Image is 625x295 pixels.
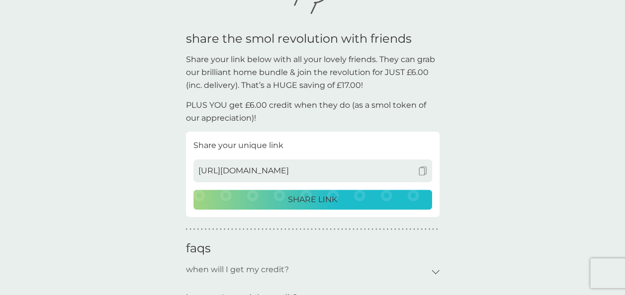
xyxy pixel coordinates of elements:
[197,227,199,232] p: ●
[266,227,268,232] p: ●
[224,227,226,232] p: ●
[292,227,294,232] p: ●
[429,227,431,232] p: ●
[216,227,218,232] p: ●
[186,99,440,124] p: PLUS YOU get £6.00 credit when they do (as a smol token of our appreciation)!
[413,227,415,232] p: ●
[205,227,207,232] p: ●
[398,227,400,232] p: ●
[357,227,358,232] p: ●
[193,190,432,210] button: SHARE LINK
[406,227,408,232] p: ●
[315,227,317,232] p: ●
[262,227,264,232] p: ●
[375,227,377,232] p: ●
[409,227,411,232] p: ●
[239,227,241,232] p: ●
[390,227,392,232] p: ●
[436,227,438,232] p: ●
[186,227,188,232] p: ●
[402,227,404,232] p: ●
[387,227,389,232] p: ●
[277,227,279,232] p: ●
[349,227,351,232] p: ●
[269,227,271,232] p: ●
[250,227,252,232] p: ●
[307,227,309,232] p: ●
[235,227,237,232] p: ●
[220,227,222,232] p: ●
[318,227,320,232] p: ●
[280,227,282,232] p: ●
[330,227,332,232] p: ●
[186,53,440,91] p: Share your link below with all your lovely friends. They can grab our brilliant home bundle & joi...
[334,227,336,232] p: ●
[379,227,381,232] p: ●
[432,227,434,232] p: ●
[243,227,245,232] p: ●
[425,227,427,232] p: ●
[254,227,256,232] p: ●
[198,164,289,177] span: [URL][DOMAIN_NAME]
[227,227,229,232] p: ●
[212,227,214,232] p: ●
[368,227,370,232] p: ●
[345,227,347,232] p: ●
[201,227,203,232] p: ●
[186,241,440,258] h2: faqs
[338,227,340,232] p: ●
[360,227,362,232] p: ●
[193,227,195,232] p: ●
[394,227,396,232] p: ●
[371,227,373,232] p: ●
[288,193,337,206] p: SHARE LINK
[288,227,290,232] p: ●
[193,139,432,152] p: Share your unique link
[418,166,427,175] img: copy to clipboard
[258,227,260,232] p: ●
[326,227,328,232] p: ●
[303,227,305,232] p: ●
[186,32,440,46] h1: share the smol revolution with friends
[417,227,419,232] p: ●
[284,227,286,232] p: ●
[322,227,324,232] p: ●
[421,227,423,232] p: ●
[247,227,249,232] p: ●
[296,227,298,232] p: ●
[273,227,275,232] p: ●
[231,227,233,232] p: ●
[311,227,313,232] p: ●
[341,227,343,232] p: ●
[364,227,366,232] p: ●
[208,227,210,232] p: ●
[189,227,191,232] p: ●
[383,227,385,232] p: ●
[186,258,289,281] p: when will I get my credit?
[353,227,355,232] p: ●
[299,227,301,232] p: ●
